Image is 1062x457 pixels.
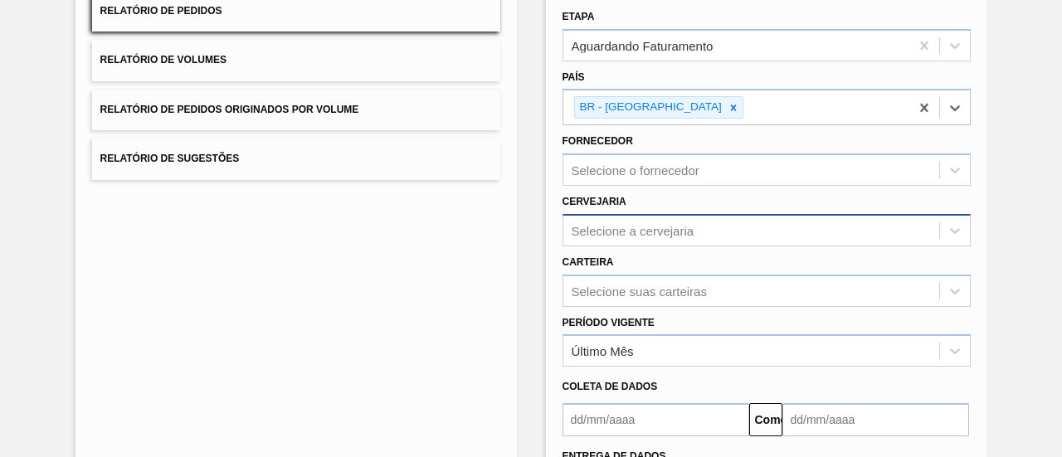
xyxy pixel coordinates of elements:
[572,223,694,237] font: Selecione a cervejaria
[755,413,794,426] font: Comeu
[92,139,500,179] button: Relatório de Sugestões
[563,71,585,83] font: País
[580,100,722,113] font: BR - [GEOGRAPHIC_DATA]
[749,403,782,436] button: Comeu
[572,344,634,358] font: Último Mês
[563,135,633,147] font: Fornecedor
[92,90,500,130] button: Relatório de Pedidos Originados por Volume
[563,196,626,207] font: Cervejaria
[563,256,614,268] font: Carteira
[563,403,749,436] input: dd/mm/aaaa
[100,153,240,165] font: Relatório de Sugestões
[782,403,969,436] input: dd/mm/aaaa
[100,55,227,66] font: Relatório de Volumes
[563,381,658,392] font: Coleta de dados
[100,5,222,17] font: Relatório de Pedidos
[572,163,699,177] font: Selecione o fornecedor
[563,317,655,328] font: Período Vigente
[92,40,500,80] button: Relatório de Volumes
[572,38,714,52] font: Aguardando Faturamento
[563,11,595,22] font: Etapa
[100,104,359,115] font: Relatório de Pedidos Originados por Volume
[572,284,707,298] font: Selecione suas carteiras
